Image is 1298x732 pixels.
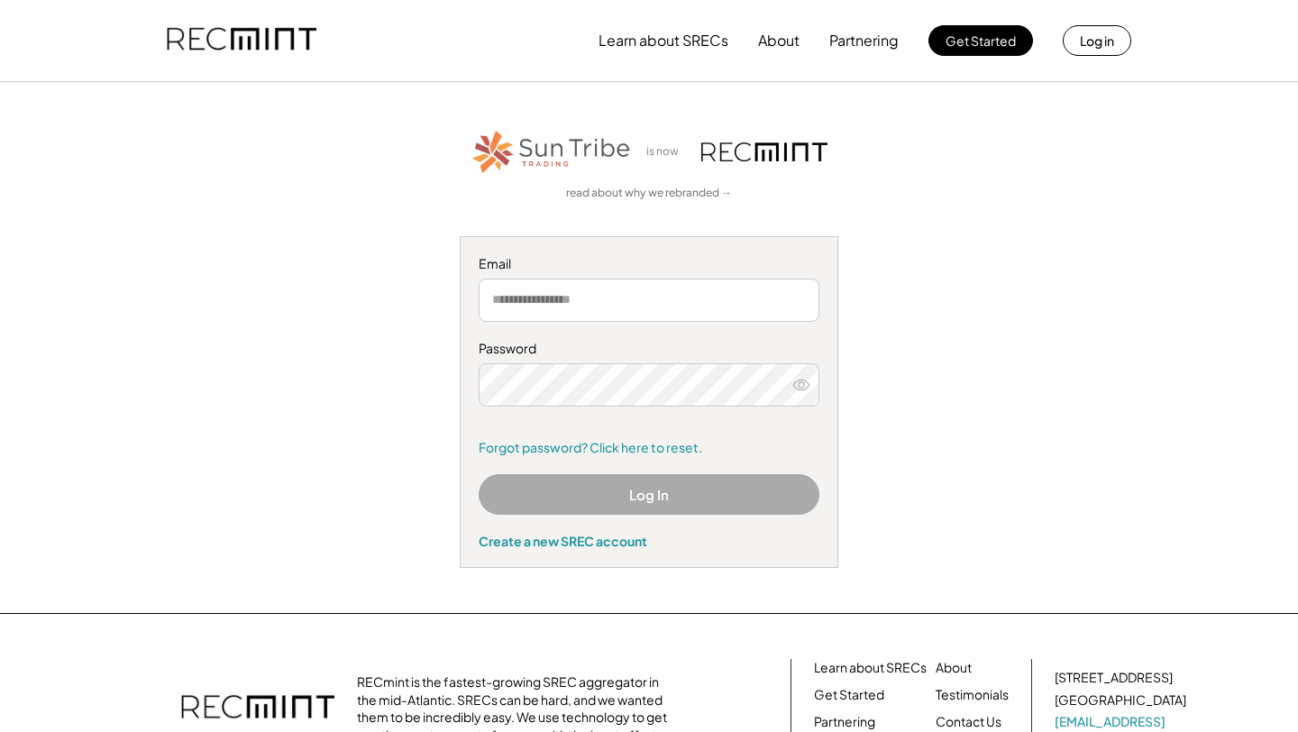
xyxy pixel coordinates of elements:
a: Learn about SRECs [814,659,927,677]
button: Learn about SRECs [599,23,728,59]
img: recmint-logotype%403x.png [701,142,827,161]
button: Partnering [829,23,899,59]
div: Email [479,255,819,273]
a: About [936,659,972,677]
div: is now [642,144,692,160]
a: Forgot password? Click here to reset. [479,439,819,457]
div: [STREET_ADDRESS] [1055,669,1173,687]
a: read about why we rebranded → [566,186,732,201]
div: Create a new SREC account [479,533,819,549]
a: Contact Us [936,713,1001,731]
a: Testimonials [936,686,1009,704]
button: Log In [479,474,819,515]
button: About [758,23,800,59]
button: Get Started [928,25,1033,56]
img: STT_Horizontal_Logo%2B-%2BColor.png [471,127,633,177]
div: [GEOGRAPHIC_DATA] [1055,691,1186,709]
a: Get Started [814,686,884,704]
a: Partnering [814,713,875,731]
div: Password [479,340,819,358]
button: Log in [1063,25,1131,56]
img: recmint-logotype%403x.png [167,10,316,71]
